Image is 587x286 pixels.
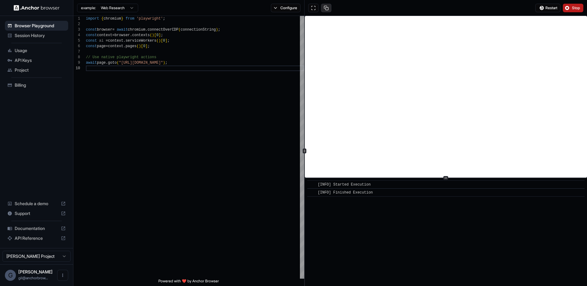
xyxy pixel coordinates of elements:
[108,61,117,65] span: goto
[108,39,123,43] span: context
[148,44,150,48] span: ;
[216,28,218,32] span: )
[126,17,135,21] span: from
[152,33,154,37] span: )
[5,233,68,243] div: API Reference
[73,32,80,38] div: 4
[97,44,106,48] span: page
[108,44,123,48] span: context
[148,28,179,32] span: connectOverCDP
[104,17,121,21] span: chromium
[159,33,161,37] span: ]
[154,33,156,37] span: [
[115,33,130,37] span: browser
[137,44,139,48] span: (
[163,17,165,21] span: ;
[5,21,68,31] div: Browser Playground
[57,270,68,281] button: Open menu
[73,27,80,32] div: 3
[145,28,147,32] span: .
[5,55,68,65] div: API Keys
[545,6,557,10] span: Restart
[5,199,68,209] div: Schedule a demo
[73,60,80,66] div: 9
[130,33,132,37] span: .
[99,39,103,43] span: ai
[310,182,313,188] span: ​
[156,33,158,37] span: 0
[318,183,371,187] span: [INFO] Started Execution
[86,61,97,65] span: await
[5,224,68,233] div: Documentation
[117,28,128,32] span: await
[218,28,220,32] span: ;
[5,46,68,55] div: Usage
[5,270,16,281] div: G
[123,39,125,43] span: .
[126,39,157,43] span: serviceWorkers
[150,33,152,37] span: (
[5,31,68,40] div: Session History
[73,16,80,21] div: 1
[106,44,108,48] span: =
[86,33,97,37] span: const
[117,61,119,65] span: (
[14,5,60,11] img: Anchor Logo
[121,17,123,21] span: }
[15,210,58,216] span: Support
[97,28,112,32] span: browser
[15,23,66,29] span: Browser Playground
[86,44,97,48] span: const
[73,55,80,60] div: 8
[73,21,80,27] div: 2
[165,39,167,43] span: ]
[165,61,167,65] span: ;
[101,17,103,21] span: {
[181,28,216,32] span: connectionString
[86,39,97,43] span: const
[126,44,137,48] span: pages
[86,28,97,32] span: const
[106,39,108,43] span: =
[158,279,219,286] span: Powered with ❤️ by Anchor Browser
[163,61,165,65] span: )
[18,276,48,280] span: gil@anchorbrowser.io
[15,235,58,241] span: API Reference
[106,61,108,65] span: .
[168,39,170,43] span: ;
[15,225,58,231] span: Documentation
[159,39,161,43] span: )
[5,65,68,75] div: Project
[97,33,112,37] span: context
[163,39,165,43] span: 0
[143,44,145,48] span: 0
[119,61,163,65] span: "[URL][DOMAIN_NAME]"
[112,28,114,32] span: =
[563,4,583,12] button: Stop
[161,33,163,37] span: ;
[145,44,147,48] span: ]
[112,33,114,37] span: =
[15,32,66,39] span: Session History
[73,38,80,43] div: 5
[81,6,96,10] span: example:
[128,28,146,32] span: chromium
[97,61,106,65] span: page
[5,209,68,218] div: Support
[318,190,373,195] span: [INFO] Finished Execution
[321,4,331,12] button: Copy session ID
[123,44,125,48] span: .
[141,44,143,48] span: [
[5,80,68,90] div: Billing
[310,190,313,196] span: ​
[73,66,80,71] div: 10
[15,201,58,207] span: Schedule a demo
[139,44,141,48] span: )
[132,33,150,37] span: contexts
[73,43,80,49] div: 6
[73,49,80,55] div: 7
[179,28,181,32] span: (
[15,57,66,63] span: API Keys
[137,17,163,21] span: 'playwright'
[156,39,158,43] span: (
